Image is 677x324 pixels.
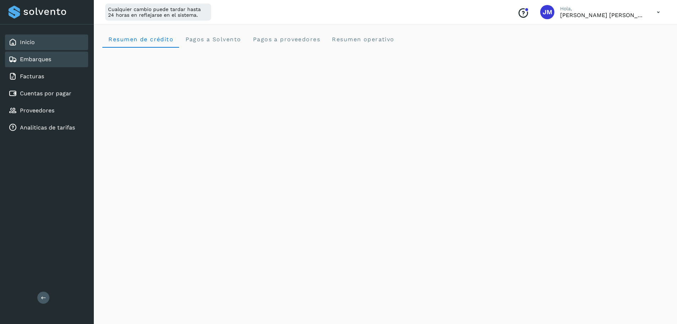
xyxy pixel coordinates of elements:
div: Cualquier cambio puede tardar hasta 24 horas en reflejarse en el sistema. [105,4,211,21]
a: Inicio [20,39,35,46]
span: Pagos a proveedores [252,36,320,43]
a: Cuentas por pagar [20,90,71,97]
span: Pagos a Solvento [185,36,241,43]
div: Embarques [5,52,88,67]
span: Resumen operativo [332,36,394,43]
a: Embarques [20,56,51,63]
a: Facturas [20,73,44,80]
div: Facturas [5,69,88,84]
div: Cuentas por pagar [5,86,88,101]
span: Resumen de crédito [108,36,173,43]
div: Proveedores [5,103,88,118]
p: Hola, [560,6,645,12]
p: Jairo Mendez Sastre [560,12,645,18]
a: Analiticas de tarifas [20,124,75,131]
a: Proveedores [20,107,54,114]
div: Analiticas de tarifas [5,120,88,136]
div: Inicio [5,34,88,50]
